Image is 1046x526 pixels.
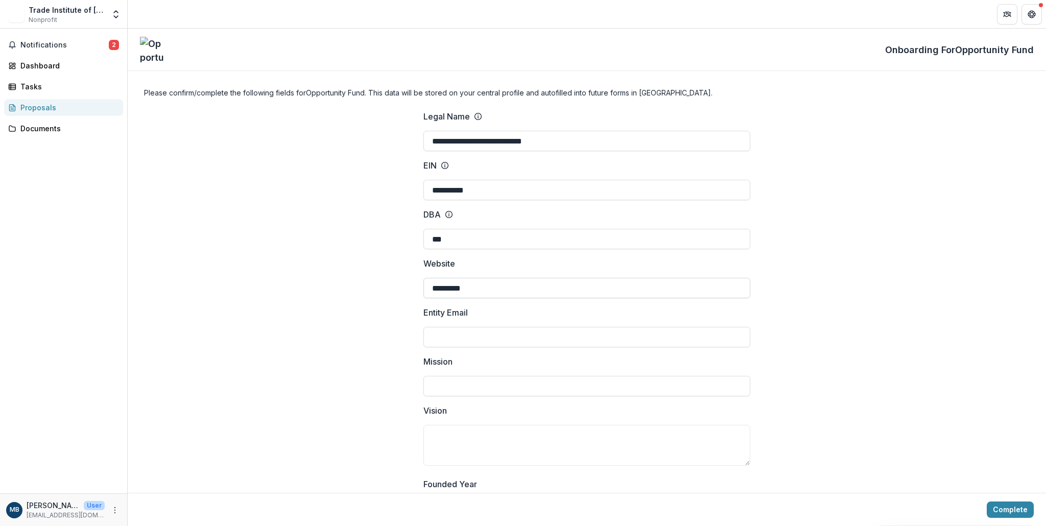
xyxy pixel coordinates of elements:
[20,123,115,134] div: Documents
[20,60,115,71] div: Dashboard
[109,504,121,516] button: More
[4,120,123,137] a: Documents
[27,511,105,520] p: [EMAIL_ADDRESS][DOMAIN_NAME]
[423,355,453,368] p: Mission
[885,43,1034,57] p: Onboarding For Opportunity Fund
[20,41,109,50] span: Notifications
[109,4,123,25] button: Open entity switcher
[29,15,57,25] span: Nonprofit
[10,507,19,513] div: Maggie Beldecos
[27,500,80,511] p: [PERSON_NAME]
[4,37,123,53] button: Notifications2
[20,81,115,92] div: Tasks
[423,404,447,417] p: Vision
[4,78,123,95] a: Tasks
[4,57,123,74] a: Dashboard
[20,102,115,113] div: Proposals
[423,159,437,172] p: EIN
[987,501,1034,518] button: Complete
[84,501,105,510] p: User
[423,208,441,221] p: DBA
[423,478,477,490] p: Founded Year
[423,257,455,270] p: Website
[423,306,468,319] p: Entity Email
[8,6,25,22] img: Trade Institute of Pittsburgh
[109,40,119,50] span: 2
[144,87,1030,98] h4: Please confirm/complete the following fields for Opportunity Fund . This data will be stored on y...
[997,4,1017,25] button: Partners
[4,99,123,116] a: Proposals
[423,110,470,123] p: Legal Name
[140,37,165,62] img: Opportunity Fund logo
[1021,4,1042,25] button: Get Help
[29,5,105,15] div: Trade Institute of [GEOGRAPHIC_DATA]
